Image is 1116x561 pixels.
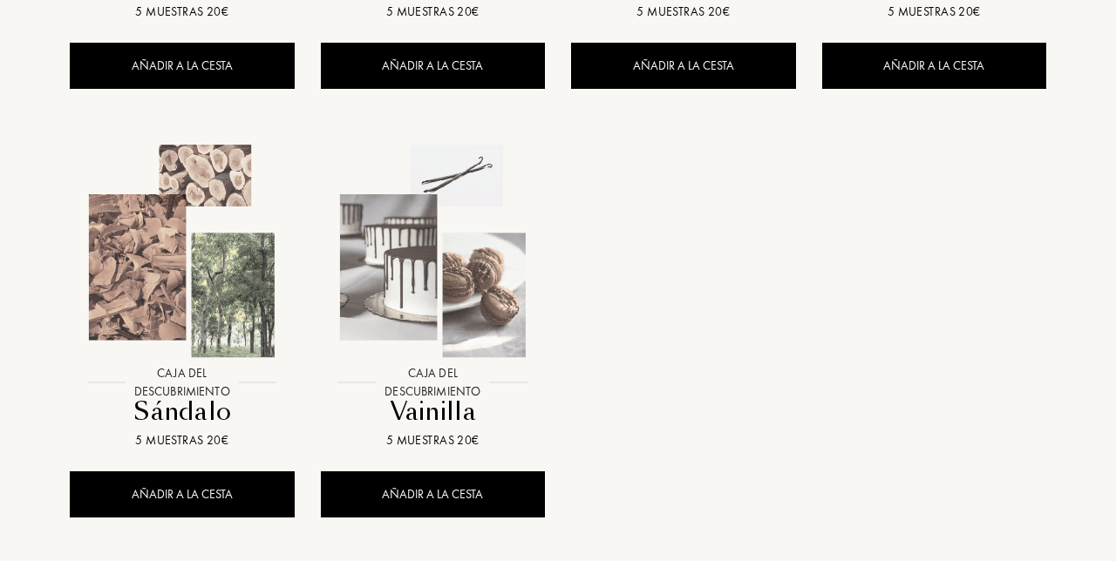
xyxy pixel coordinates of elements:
[77,3,288,21] div: 5 muestras 20€
[77,431,288,449] div: 5 muestras 20€
[321,43,546,89] div: AÑADIR A LA CESTA
[328,3,539,21] div: 5 muestras 20€
[320,139,546,364] img: Vainilla
[328,395,539,429] div: Vainilla
[77,395,288,429] div: Sándalo
[69,139,295,364] img: Sándalo
[571,43,796,89] div: AÑADIR A LA CESTA
[829,3,1040,21] div: 5 muestras 20€
[70,471,295,517] div: AÑADIR A LA CESTA
[822,43,1047,89] div: AÑADIR A LA CESTA
[70,43,295,89] div: AÑADIR A LA CESTA
[578,3,789,21] div: 5 muestras 20€
[321,471,546,517] div: AÑADIR A LA CESTA
[328,431,539,449] div: 5 muestras 20€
